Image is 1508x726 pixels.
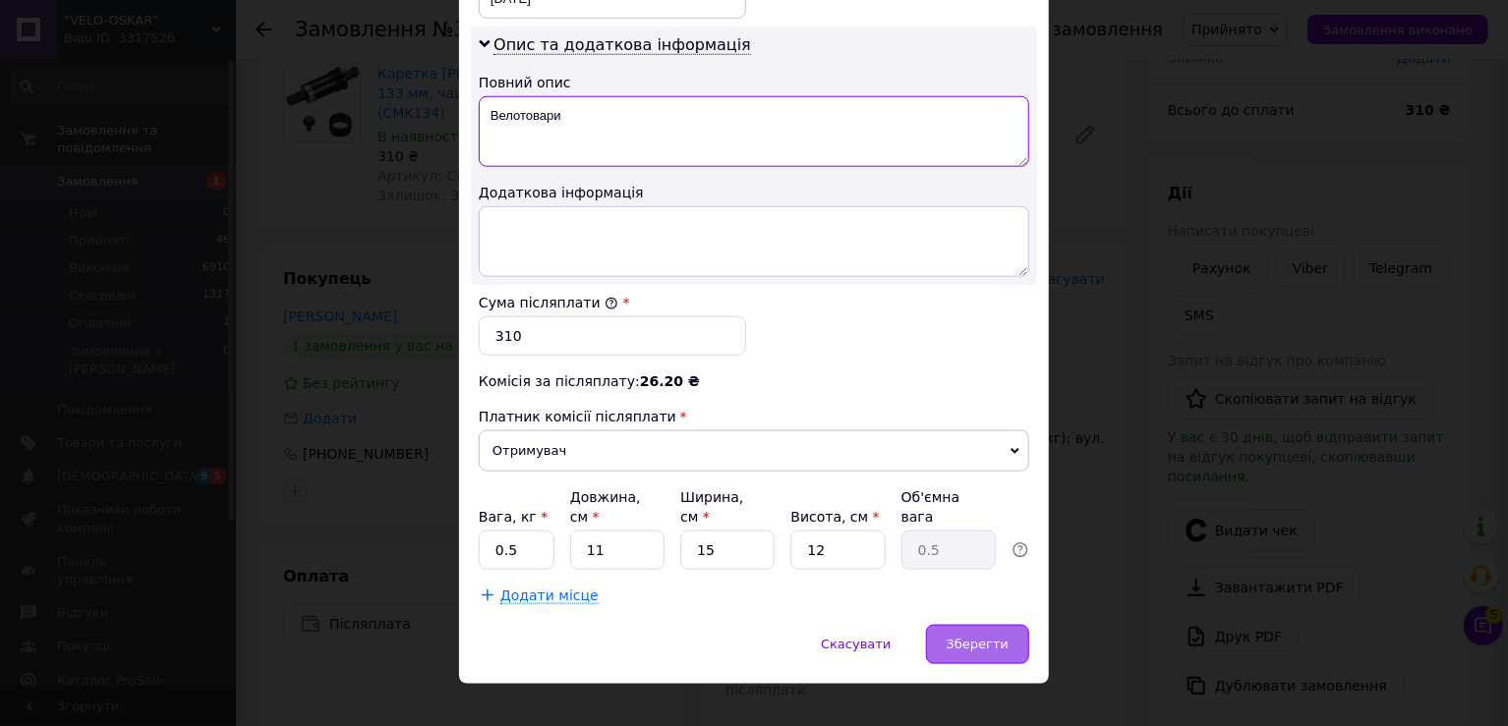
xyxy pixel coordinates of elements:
span: Опис та додаткова інформація [493,35,751,55]
label: Ширина, см [680,489,743,525]
span: Отримувач [479,430,1029,472]
span: Додати місце [500,587,599,604]
label: Вага, кг [479,509,548,525]
span: Скасувати [821,637,891,651]
label: Довжина, см [570,489,641,525]
div: Об'ємна вага [901,487,996,527]
label: Висота, см [790,509,879,525]
span: 26.20 ₴ [640,373,700,389]
textarea: Велотовари [479,96,1029,167]
label: Сума післяплати [479,295,618,310]
span: Зберегти [947,637,1009,651]
div: Додаткова інформація [479,183,1029,202]
span: Платник комісії післяплати [479,409,676,424]
div: Комісія за післяплату: [479,371,1029,391]
div: Повний опис [479,73,1029,92]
